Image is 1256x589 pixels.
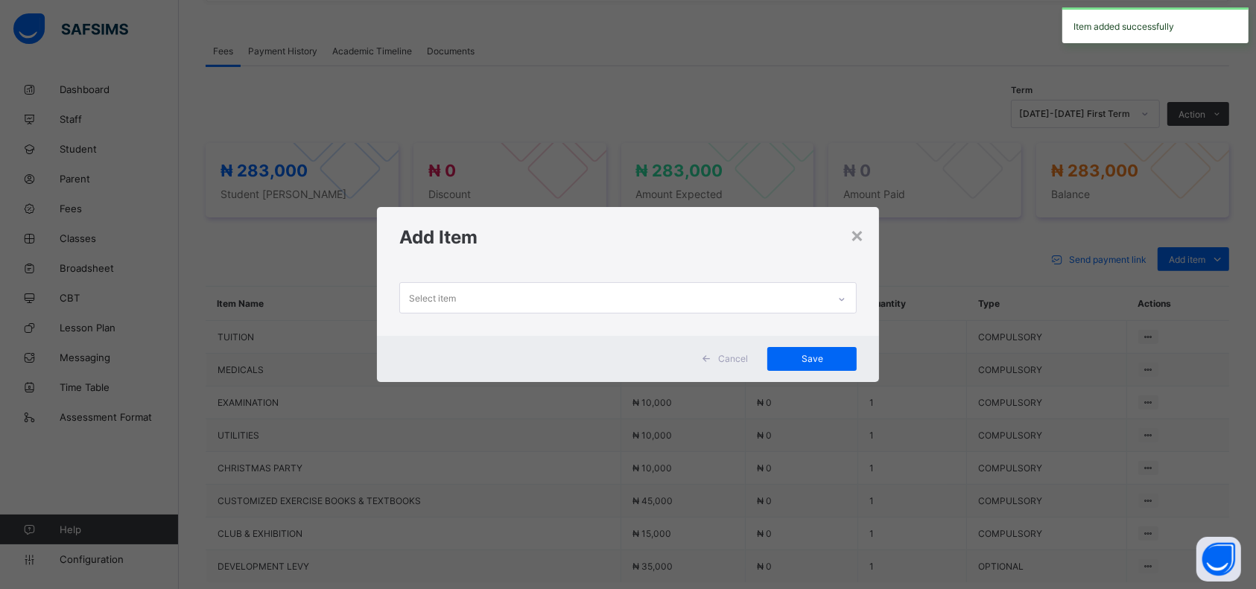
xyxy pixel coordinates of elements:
div: × [850,222,864,247]
span: Cancel [718,353,748,364]
span: Save [778,353,846,364]
h1: Add Item [399,226,857,248]
div: Item added successfully [1062,7,1249,43]
button: Open asap [1196,537,1241,582]
div: Select item [409,284,456,312]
